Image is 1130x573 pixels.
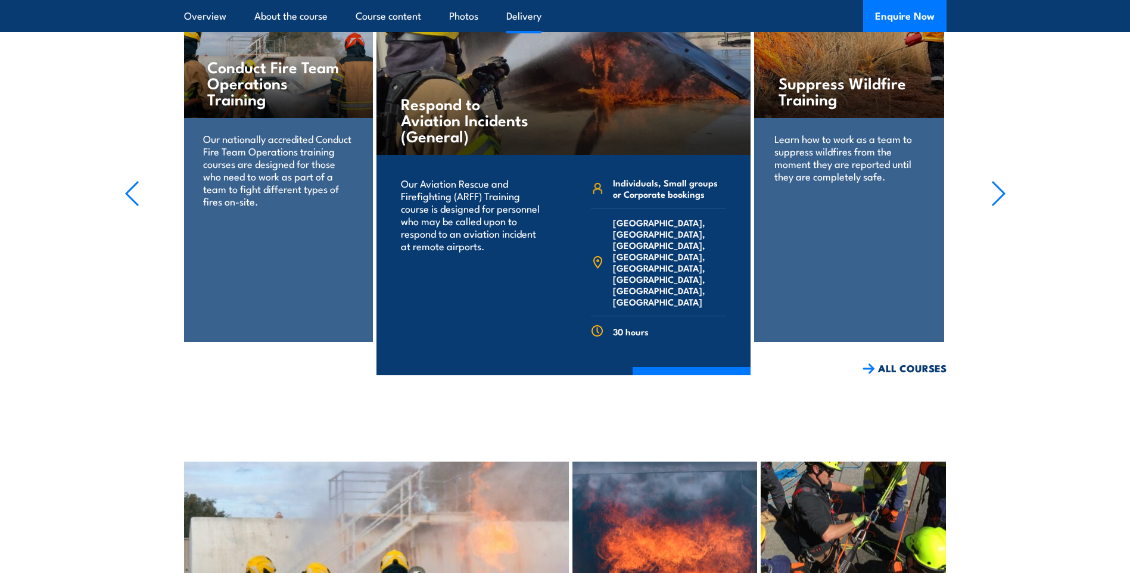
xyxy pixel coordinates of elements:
[203,132,353,207] p: Our nationally accredited Conduct Fire Team Operations training courses are designed for those wh...
[401,177,548,252] p: Our Aviation Rescue and Firefighting (ARFF) Training course is designed for personnel who may be ...
[774,132,924,182] p: Learn how to work as a team to suppress wildfires from the moment they are reported until they ar...
[613,217,726,307] span: [GEOGRAPHIC_DATA], [GEOGRAPHIC_DATA], [GEOGRAPHIC_DATA], [GEOGRAPHIC_DATA], [GEOGRAPHIC_DATA], [G...
[863,362,947,375] a: ALL COURSES
[207,58,348,107] h4: Conduct Fire Team Operations Training
[779,74,920,107] h4: Suppress Wildfire Training
[401,95,541,144] h4: Respond to Aviation Incidents (General)
[613,177,726,200] span: Individuals, Small groups or Corporate bookings
[613,326,649,337] span: 30 hours
[633,367,751,398] a: COURSE DETAILS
